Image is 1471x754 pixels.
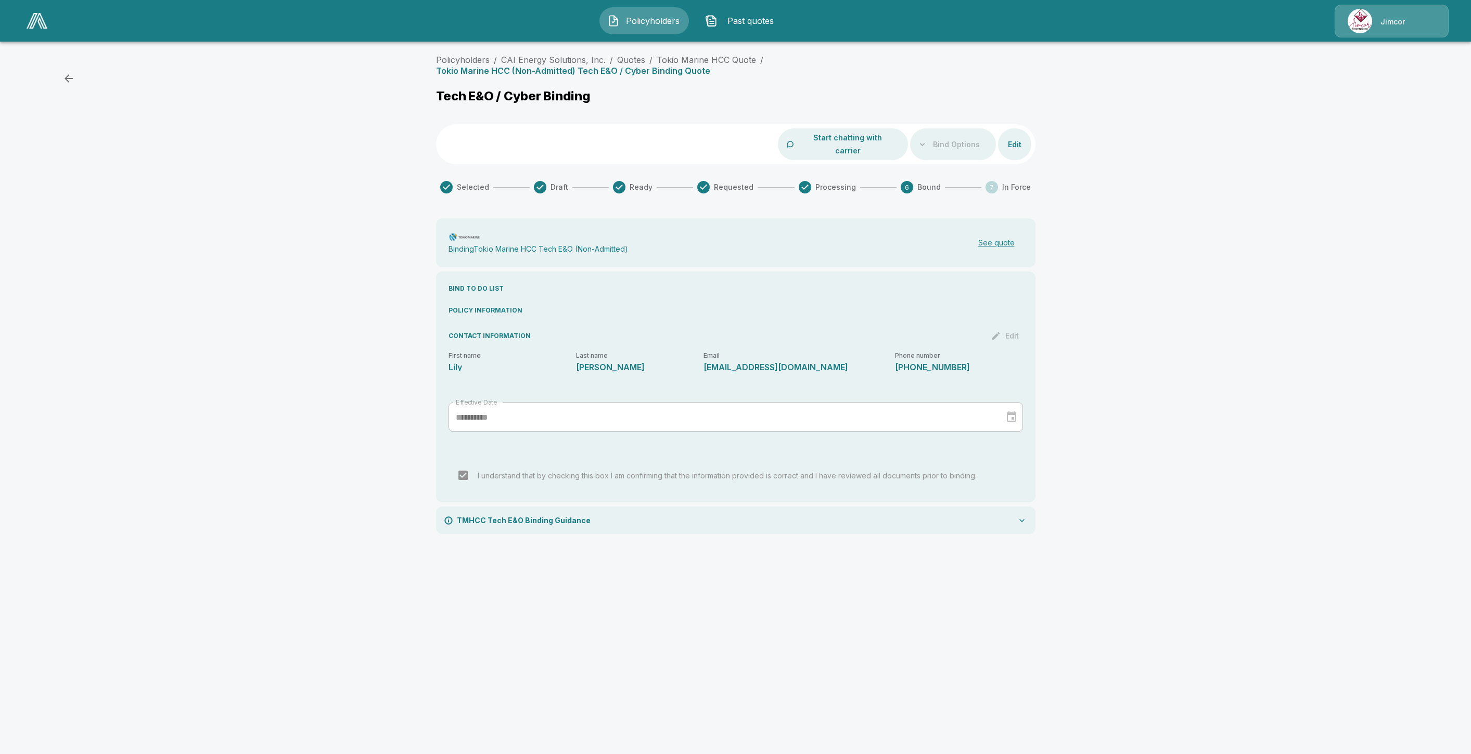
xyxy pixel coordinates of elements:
[1348,9,1372,33] img: Agency Icon
[457,515,591,526] p: TMHCC Tech E&O Binding Guidance
[501,55,606,65] a: CAI Energy Solutions, Inc.
[478,471,977,480] span: I understand that by checking this box I am confirming that the information provided is correct a...
[599,7,689,34] button: Policyholders IconPolicyholders
[722,15,779,27] span: Past quotes
[1002,182,1031,192] span: In Force
[630,182,653,192] span: Ready
[576,353,703,359] p: Last name
[815,182,856,192] span: Processing
[551,182,568,192] span: Draft
[436,54,1035,76] nav: breadcrumb
[436,66,710,76] p: Tokio Marine HCC (Non-Admitted) Tech E&O / Cyber Binding Quote
[703,363,876,371] p: lily@caiec.co
[617,55,645,65] a: Quotes
[576,363,703,371] p: Baldewicz
[649,54,653,66] li: /
[895,353,1022,359] p: Phone number
[449,306,1023,315] p: POLICY INFORMATION
[624,15,681,27] span: Policyholders
[697,7,787,34] button: Past quotes IconPast quotes
[449,232,481,243] img: Carrier Logo
[970,232,1023,254] button: See quote
[1335,5,1449,37] a: Agency IconJimcor
[895,363,1022,371] p: 518-335-8398
[456,398,497,407] label: Effective Date
[705,15,718,27] img: Past quotes Icon
[449,284,1023,293] p: BIND TO DO LIST
[917,182,941,192] span: Bound
[27,13,47,29] img: AA Logo
[905,184,909,191] text: 6
[457,182,489,192] span: Selected
[760,54,763,66] li: /
[449,331,531,341] p: CONTACT INFORMATION
[449,245,628,254] p: Binding Tokio Marine HCC Tech E&O (Non-Admitted)
[494,54,497,66] li: /
[714,182,753,192] span: Requested
[998,135,1031,154] button: Edit
[610,54,613,66] li: /
[657,55,756,65] a: Tokio Marine HCC Quote
[703,353,895,359] p: Email
[796,128,899,160] button: Start chatting with carrier
[436,55,490,65] a: Policyholders
[990,184,994,191] text: 7
[436,88,591,103] p: Tech E&O / Cyber Binding
[607,15,620,27] img: Policyholders Icon
[1380,17,1405,27] p: Jimcor
[449,363,576,371] p: Lily
[449,353,576,359] p: First name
